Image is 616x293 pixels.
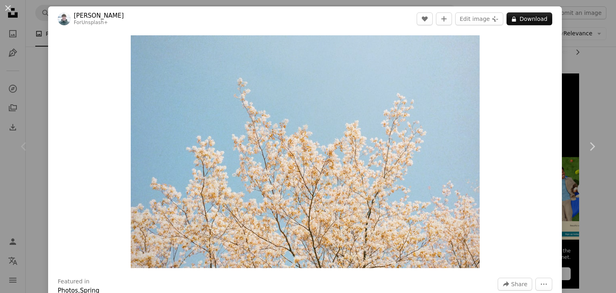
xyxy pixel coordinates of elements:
[58,12,71,25] img: Go to Hans Isaacson's profile
[58,278,89,286] h3: Featured in
[498,278,532,291] button: Share this image
[535,278,552,291] button: More Actions
[417,12,433,25] button: Like
[511,278,527,290] span: Share
[568,108,616,185] a: Next
[74,12,124,20] a: [PERSON_NAME]
[455,12,503,25] button: Edit image
[131,35,480,268] img: a tree with white flowers against a blue sky
[74,20,124,26] div: For
[81,20,108,25] a: Unsplash+
[131,35,480,268] button: Zoom in on this image
[507,12,552,25] button: Download
[436,12,452,25] button: Add to Collection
